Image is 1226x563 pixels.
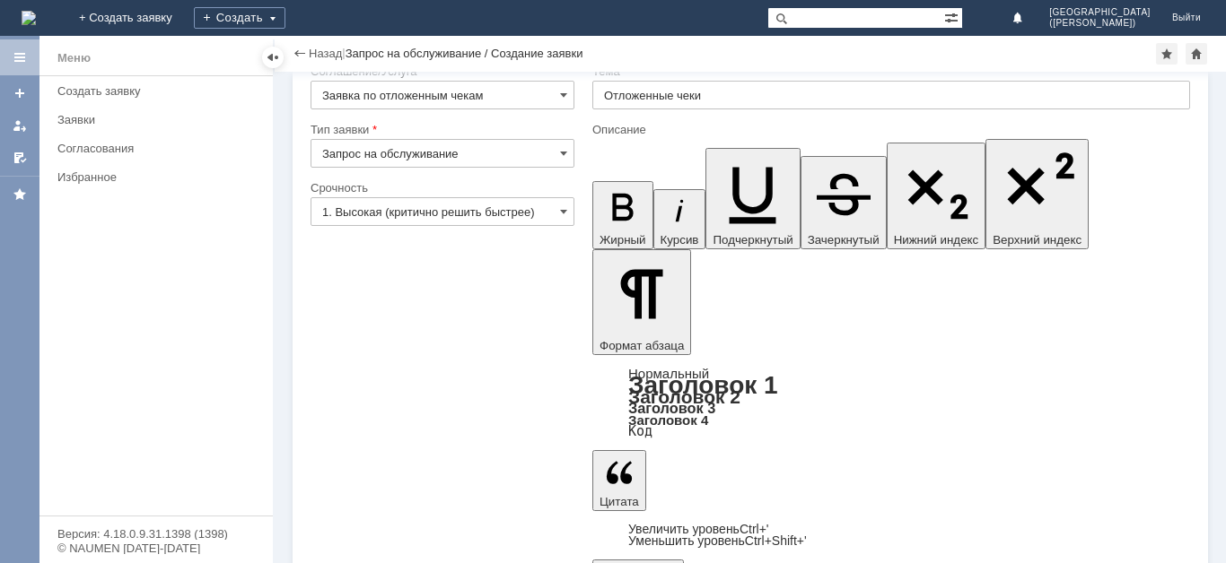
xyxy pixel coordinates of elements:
a: Согласования [50,134,269,162]
a: Increase [628,522,769,536]
button: Нижний индекс [887,143,986,249]
button: Курсив [653,189,706,249]
span: Цитата [600,495,639,508]
div: Просьба удалить отложенные чеки [7,7,262,22]
div: | [342,46,345,59]
div: Тема [592,65,1187,77]
button: Зачеркнутый [801,156,887,249]
a: Перейти на домашнюю страницу [22,11,36,25]
div: © NAUMEN [DATE]-[DATE] [57,542,255,554]
a: Создать заявку [50,77,269,105]
div: Создать заявку [57,84,262,98]
span: Ctrl+Shift+' [745,533,807,548]
div: Создать [194,7,285,29]
div: Тип заявки [311,124,571,135]
a: Мои согласования [5,143,34,172]
div: Согласования [57,142,262,155]
span: Верхний индекс [993,233,1082,247]
div: Формат абзаца [592,368,1190,437]
a: Нормальный [628,366,709,381]
a: Создать заявку [5,79,34,108]
a: Заголовок 1 [628,371,778,399]
a: Заголовок 4 [628,412,708,428]
div: Срочность [311,182,571,194]
div: Запрос на обслуживание / Создание заявки [346,47,583,60]
button: Жирный [592,181,653,249]
div: Добавить в избранное [1156,43,1178,65]
span: Ctrl+' [740,522,769,536]
a: Мои заявки [5,111,34,140]
span: Расширенный поиск [944,8,962,25]
span: ([PERSON_NAME]) [1049,18,1151,29]
a: Decrease [628,533,807,548]
a: Заголовок 3 [628,400,715,416]
span: Нижний индекс [894,233,979,247]
a: Назад [309,47,342,60]
div: Версия: 4.18.0.9.31.1398 (1398) [57,528,255,540]
button: Цитата [592,450,646,511]
div: Меню [57,48,91,69]
div: Цитата [592,524,1190,547]
a: Код [628,423,652,439]
button: Подчеркнутый [705,148,800,249]
button: Верхний индекс [985,139,1089,249]
a: Заявки [50,106,269,134]
img: logo [22,11,36,25]
div: Заявки [57,113,262,126]
a: Заголовок 2 [628,386,740,407]
div: Сделать домашней страницей [1186,43,1207,65]
div: Скрыть меню [262,47,284,68]
div: Соглашение/Услуга [311,65,571,77]
span: [GEOGRAPHIC_DATA] [1049,7,1151,18]
span: Зачеркнутый [808,233,880,247]
span: Формат абзаца [600,339,684,352]
div: Описание [592,124,1187,135]
button: Формат абзаца [592,249,691,355]
span: Жирный [600,233,646,247]
span: Курсив [661,233,699,247]
div: Избранное [57,170,242,184]
span: Подчеркнутый [713,233,793,247]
